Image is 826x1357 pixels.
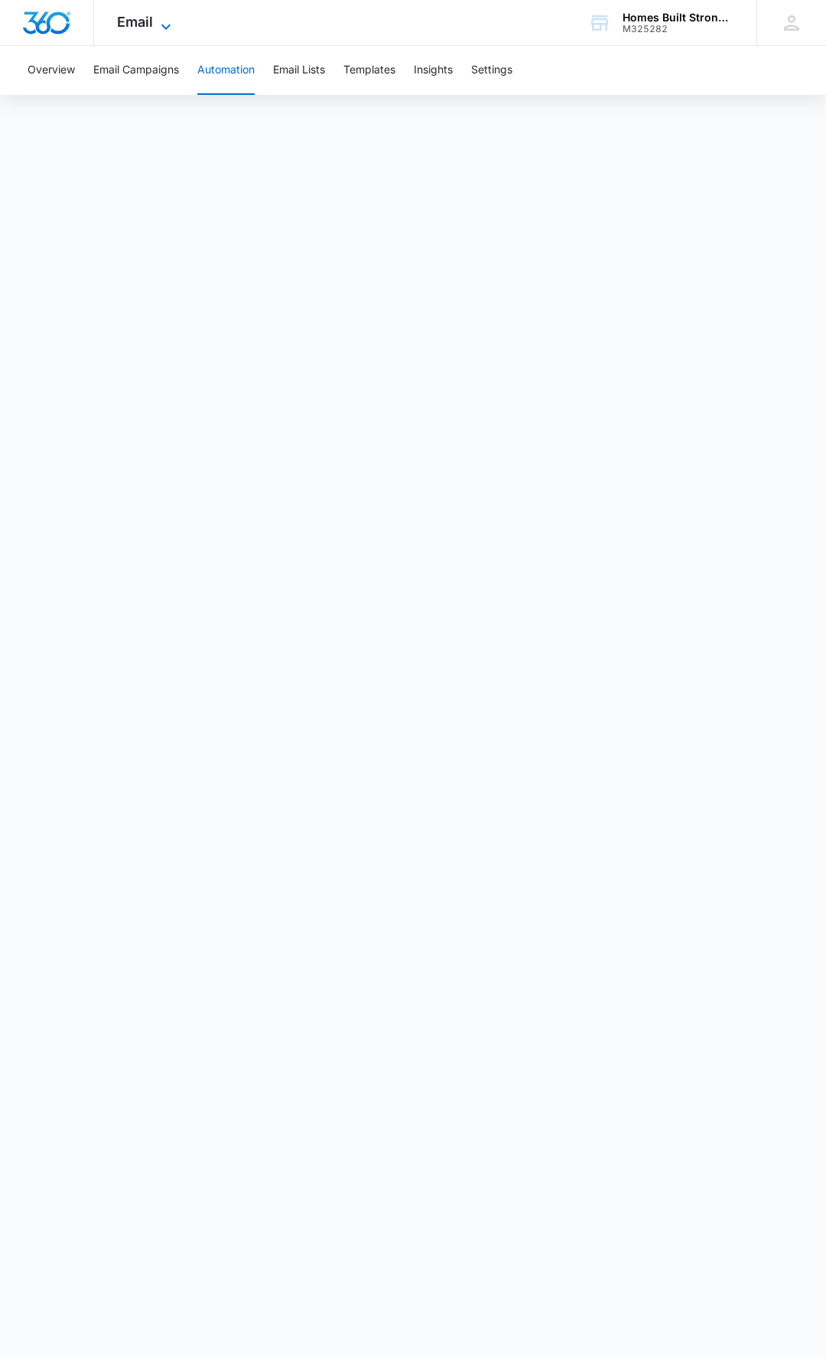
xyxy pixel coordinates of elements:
div: account id [623,24,734,34]
button: Insights [414,46,453,95]
button: Email Lists [273,46,325,95]
button: Email Campaigns [93,46,179,95]
span: Email [117,14,153,30]
button: Settings [471,46,512,95]
button: Overview [28,46,75,95]
div: account name [623,11,734,24]
button: Automation [197,46,255,95]
button: Templates [343,46,395,95]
